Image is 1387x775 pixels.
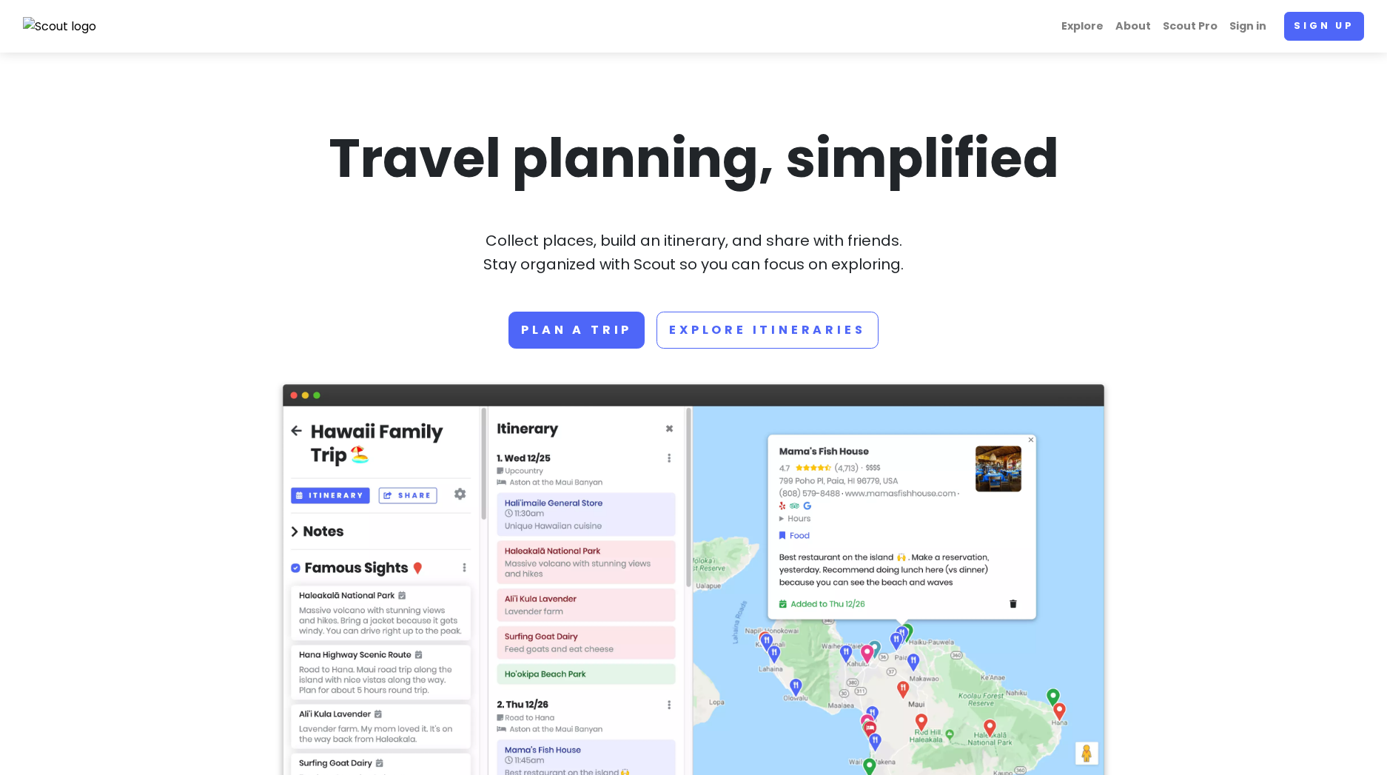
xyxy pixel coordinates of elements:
a: Explore Itineraries [656,312,878,349]
a: Scout Pro [1157,12,1223,41]
img: Scout logo [23,17,97,36]
a: Sign in [1223,12,1272,41]
a: Explore [1055,12,1109,41]
a: Sign up [1284,12,1364,41]
h1: Travel planning, simplified [283,124,1104,193]
a: About [1109,12,1157,41]
a: Plan a trip [508,312,645,349]
p: Collect places, build an itinerary, and share with friends. Stay organized with Scout so you can ... [283,229,1104,276]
